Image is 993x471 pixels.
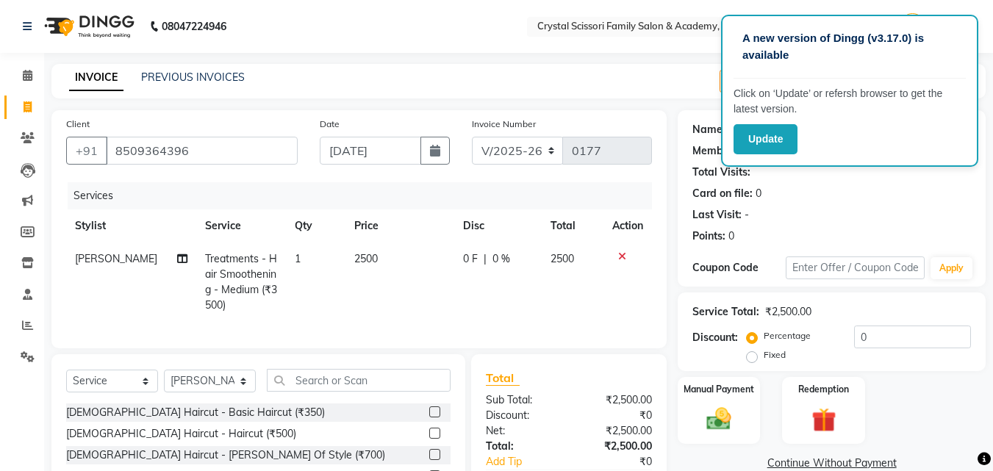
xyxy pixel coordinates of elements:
label: Client [66,118,90,131]
th: Qty [286,209,345,242]
label: Invoice Number [472,118,536,131]
span: 0 % [492,251,510,267]
div: [DEMOGRAPHIC_DATA] Haircut - [PERSON_NAME] Of Style (₹700) [66,447,385,463]
div: ₹2,500.00 [569,423,663,439]
div: ₹0 [585,454,664,470]
div: 0 [728,229,734,244]
div: - [745,207,749,223]
div: Points: [692,229,725,244]
div: ₹0 [569,408,663,423]
div: Discount: [475,408,569,423]
span: 0 F [463,251,478,267]
th: Price [345,209,454,242]
img: Admin [900,13,925,39]
label: Fixed [764,348,786,362]
span: Treatments - Hair Smoothening - Medium (₹3500) [205,252,277,312]
div: ₹2,500.00 [569,392,663,408]
img: _gift.svg [804,405,844,435]
label: Manual Payment [684,383,754,396]
th: Disc [454,209,542,242]
span: 1 [295,252,301,265]
span: [PERSON_NAME] [75,252,157,265]
span: 2500 [354,252,378,265]
span: 2500 [551,252,574,265]
div: Service Total: [692,304,759,320]
div: Card on file: [692,186,753,201]
span: Total [486,370,520,386]
div: [DEMOGRAPHIC_DATA] Haircut - Haircut (₹500) [66,426,296,442]
a: INVOICE [69,65,123,91]
div: ₹2,500.00 [569,439,663,454]
div: Name: [692,122,725,137]
div: Sub Total: [475,392,569,408]
div: Services [68,182,663,209]
div: [DEMOGRAPHIC_DATA] Haircut - Basic Haircut (₹350) [66,405,325,420]
p: Click on ‘Update’ or refersh browser to get the latest version. [734,86,966,117]
th: Action [603,209,652,242]
div: Total: [475,439,569,454]
input: Search by Name/Mobile/Email/Code [106,137,298,165]
div: Membership: [692,143,756,159]
label: Date [320,118,340,131]
input: Search or Scan [267,369,451,392]
button: +91 [66,137,107,165]
button: Apply [931,257,972,279]
div: Net: [475,423,569,439]
div: Last Visit: [692,207,742,223]
div: 0 [756,186,761,201]
div: Discount: [692,330,738,345]
p: A new version of Dingg (v3.17.0) is available [742,30,957,63]
a: Add Tip [475,454,584,470]
b: 08047224946 [162,6,226,47]
span: | [484,251,487,267]
label: Percentage [764,329,811,342]
div: ₹2,500.00 [765,304,811,320]
img: logo [37,6,138,47]
a: Continue Without Payment [681,456,983,471]
a: PREVIOUS INVOICES [141,71,245,84]
button: Update [734,124,797,154]
th: Stylist [66,209,196,242]
input: Enter Offer / Coupon Code [786,256,925,279]
div: Coupon Code [692,260,785,276]
div: Total Visits: [692,165,750,180]
div: No Active Membership [692,143,971,159]
th: Service [196,209,286,242]
img: _cash.svg [699,405,739,433]
th: Total [542,209,604,242]
button: Create New [720,70,804,93]
label: Redemption [798,383,849,396]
